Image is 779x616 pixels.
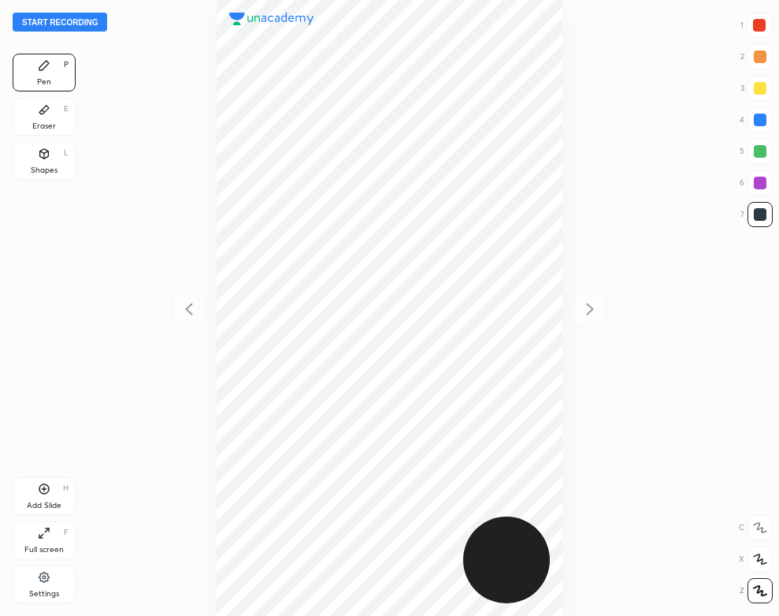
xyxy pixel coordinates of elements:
div: 3 [740,76,773,101]
div: L [64,149,69,157]
div: Eraser [32,122,56,130]
div: 4 [740,107,773,133]
div: Add Slide [27,502,61,510]
div: Settings [29,590,59,598]
div: E [64,105,69,113]
div: X [739,547,773,572]
div: 5 [740,139,773,164]
div: 7 [740,202,773,227]
div: 2 [740,44,773,69]
div: F [64,528,69,536]
div: Full screen [24,546,64,554]
div: Shapes [31,166,57,174]
div: 6 [740,170,773,196]
div: C [739,515,773,540]
div: Z [740,578,773,603]
div: 1 [740,13,772,38]
div: Pen [37,78,51,86]
div: P [64,61,69,69]
img: logo.38c385cc.svg [229,13,314,25]
button: Start recording [13,13,107,32]
div: H [63,484,69,492]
